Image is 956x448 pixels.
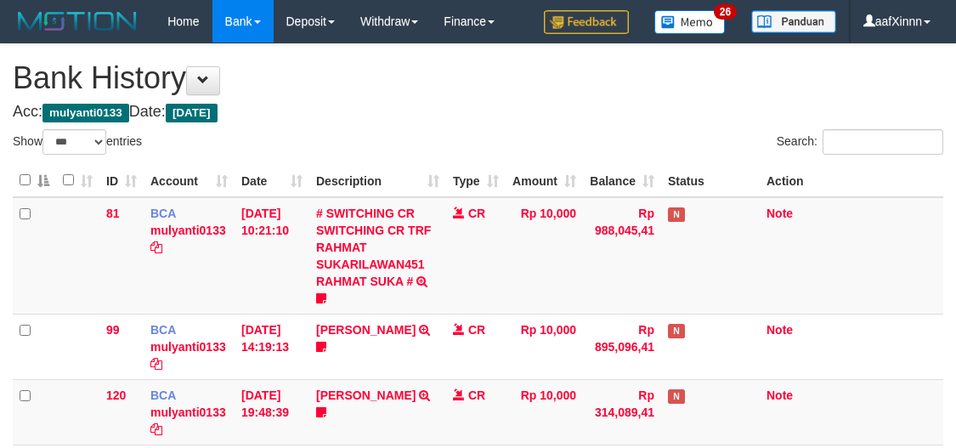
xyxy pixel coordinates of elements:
[13,9,142,34] img: MOTION_logo.png
[544,10,629,34] img: Feedback.jpg
[668,207,685,222] span: Has Note
[583,379,661,445] td: Rp 314,089,41
[309,164,446,197] th: Description: activate to sort column ascending
[468,388,485,402] span: CR
[506,197,583,315] td: Rp 10,000
[56,164,99,197] th: : activate to sort column ascending
[760,164,943,197] th: Action
[150,340,226,354] a: mulyanti0133
[316,388,416,402] a: [PERSON_NAME]
[150,241,162,254] a: Copy mulyanti0133 to clipboard
[42,129,106,155] select: Showentries
[13,164,56,197] th: : activate to sort column descending
[144,164,235,197] th: Account: activate to sort column ascending
[235,164,309,197] th: Date: activate to sort column ascending
[150,323,176,337] span: BCA
[506,379,583,445] td: Rp 10,000
[106,388,126,402] span: 120
[316,323,416,337] a: [PERSON_NAME]
[661,164,760,197] th: Status
[583,197,661,315] td: Rp 988,045,41
[766,207,793,220] a: Note
[714,4,737,20] span: 26
[235,314,309,379] td: [DATE] 14:19:13
[42,104,129,122] span: mulyanti0133
[583,164,661,197] th: Balance: activate to sort column ascending
[316,207,431,288] a: # SWITCHING CR SWITCHING CR TRF RAHMAT SUKARILAWAN451 RAHMAT SUKA #
[150,422,162,436] a: Copy mulyanti0133 to clipboard
[668,324,685,338] span: Has Note
[583,314,661,379] td: Rp 895,096,41
[150,388,176,402] span: BCA
[468,323,485,337] span: CR
[823,129,943,155] input: Search:
[166,104,218,122] span: [DATE]
[668,389,685,404] span: Has Note
[506,164,583,197] th: Amount: activate to sort column ascending
[99,164,144,197] th: ID: activate to sort column ascending
[150,224,226,237] a: mulyanti0133
[13,61,943,95] h1: Bank History
[654,10,726,34] img: Button%20Memo.svg
[106,323,120,337] span: 99
[446,164,506,197] th: Type: activate to sort column ascending
[150,357,162,371] a: Copy mulyanti0133 to clipboard
[751,10,836,33] img: panduan.png
[106,207,120,220] span: 81
[468,207,485,220] span: CR
[766,388,793,402] a: Note
[13,104,943,121] h4: Acc: Date:
[235,379,309,445] td: [DATE] 19:48:39
[766,323,793,337] a: Note
[235,197,309,315] td: [DATE] 10:21:10
[150,207,176,220] span: BCA
[777,129,943,155] label: Search:
[150,405,226,419] a: mulyanti0133
[506,314,583,379] td: Rp 10,000
[13,129,142,155] label: Show entries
